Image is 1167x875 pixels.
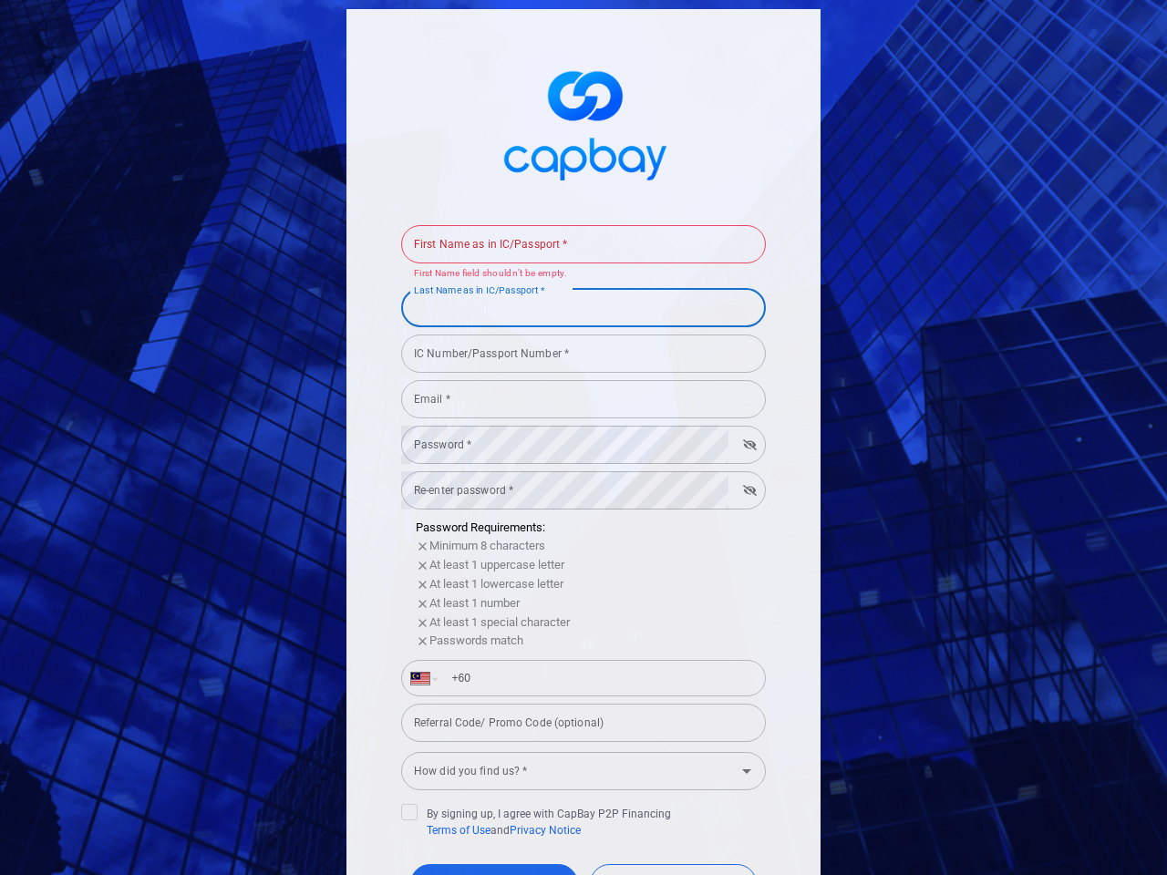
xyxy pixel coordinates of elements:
a: Terms of Use [427,824,491,837]
span: At least 1 uppercase letter [429,558,564,571]
span: By signing up, I agree with CapBay P2P Financing and [401,804,671,839]
a: Privacy Notice [510,824,581,837]
span: Passwords match [429,633,523,647]
span: Minimum 8 characters [429,539,545,552]
input: Enter phone number * [440,664,756,693]
img: logo [492,55,675,190]
span: At least 1 number [429,596,520,610]
span: Password Requirements: [416,520,545,534]
label: Last Name as in IC/Passport * [414,283,545,297]
p: First Name field shouldn’t be empty. [414,266,753,282]
button: Open [734,758,759,784]
span: At least 1 special character [429,615,570,629]
span: At least 1 lowercase letter [429,577,563,591]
